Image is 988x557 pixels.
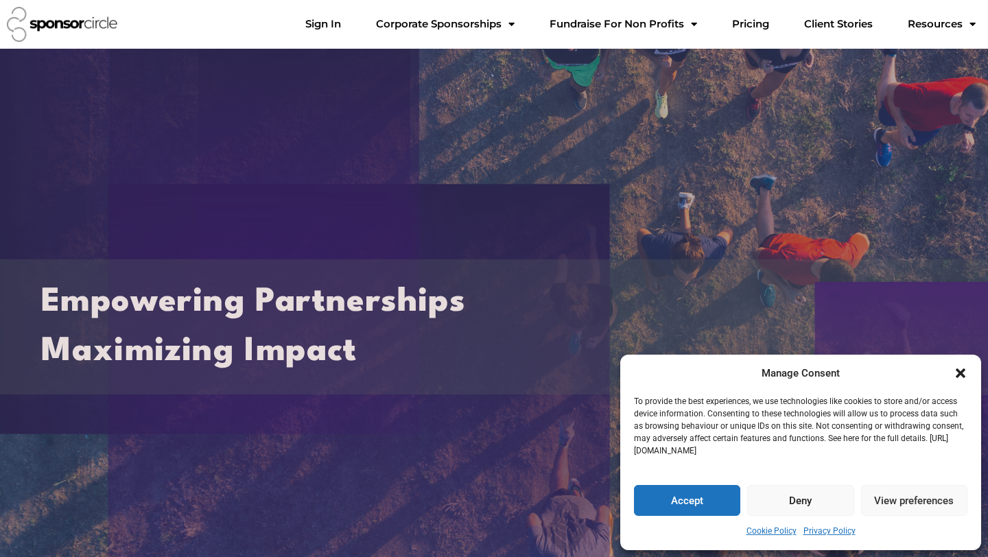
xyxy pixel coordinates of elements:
a: Fundraise For Non ProfitsMenu Toggle [539,10,708,38]
p: To provide the best experiences, we use technologies like cookies to store and/or access device i... [634,395,966,457]
a: Resources [897,10,987,38]
div: Close dialogue [954,366,967,380]
img: Sponsor Circle logo [7,7,117,42]
a: Privacy Policy [803,523,856,540]
a: Corporate SponsorshipsMenu Toggle [365,10,526,38]
a: Pricing [721,10,780,38]
a: Cookie Policy [746,523,797,540]
nav: Menu [294,10,987,38]
div: Manage Consent [762,365,840,382]
a: Client Stories [793,10,884,38]
a: Sign In [294,10,352,38]
h2: Empowering Partnerships Maximizing Impact [41,278,947,376]
button: View preferences [861,485,967,516]
button: Accept [634,485,740,516]
button: Deny [747,485,854,516]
